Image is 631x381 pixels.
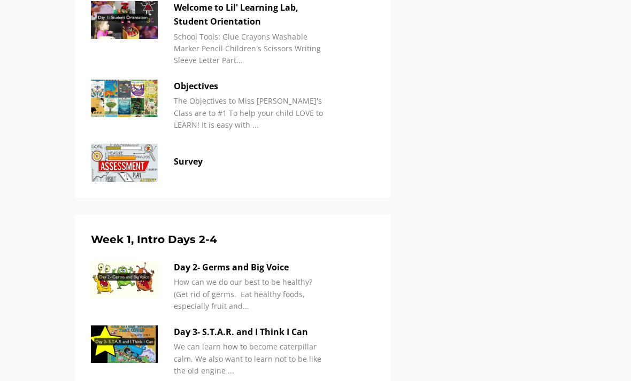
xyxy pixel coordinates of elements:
[91,80,158,117] img: sJP2VW7fRgWBAypudgoU_feature-80-Best-Educational-Nature-Books-for-Kids-1280x720.jpg
[91,1,158,38] img: P7dNecRuQKm2ta1UQ2f9_388218b48c465aff1bbcd13d56f5a7dfe82d5133.jpg
[91,231,374,248] h5: Week 1, Intro Days 2-4
[174,1,324,28] p: Welcome to Lil' Learning Lab, Student Orientation
[174,80,324,94] p: Objectives
[174,31,324,67] p: School Tools: Glue Crayons Washable Marker Pencil Children's Scissors Writing Sleeve Letter Part...
[91,80,374,131] a: Objectives The Objectives to Miss [PERSON_NAME]'s Class are to #1 To help your child LOVE to LEAR...
[91,261,158,298] img: TQHdSeAEQS6asfSOP148_24546158721e15859b7817749509a3de1da6fec3.jpg
[91,325,374,377] a: Day 3- S.T.A.R. and I Think I Can We can learn how to become caterpillar calm. We also want to le...
[174,261,324,275] p: Day 2- Germs and Big Voice
[91,144,158,181] img: C0UpBnzJR5mTpcMpVuXl_Assessing-Across-Modalities.jpg
[174,341,324,377] p: We can learn how to become caterpillar calm. We also want to learn not to be like the old engine ...
[91,325,158,363] img: RhNkMJYTbaKobXTdwJ0q_85cad23c2c87e2c6d2cf384115b57828aec799f7.jpg
[91,261,374,313] a: Day 2- Germs and Big Voice How can we do our best to be healthy? (Get rid of germs. Eat healthy f...
[174,325,324,339] p: Day 3- S.T.A.R. and I Think I Can
[174,276,324,312] p: How can we do our best to be healthy? (Get rid of germs. Eat healthy foods, especially fruit and...
[91,144,374,181] a: Survey
[91,1,374,66] a: Welcome to Lil' Learning Lab, Student Orientation School Tools: Glue Crayons Washable Marker Penc...
[174,155,324,169] p: Survey
[174,95,324,131] p: The Objectives to Miss [PERSON_NAME]'s Class are to #1 To help your child LOVE to LEARN! It is ea...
